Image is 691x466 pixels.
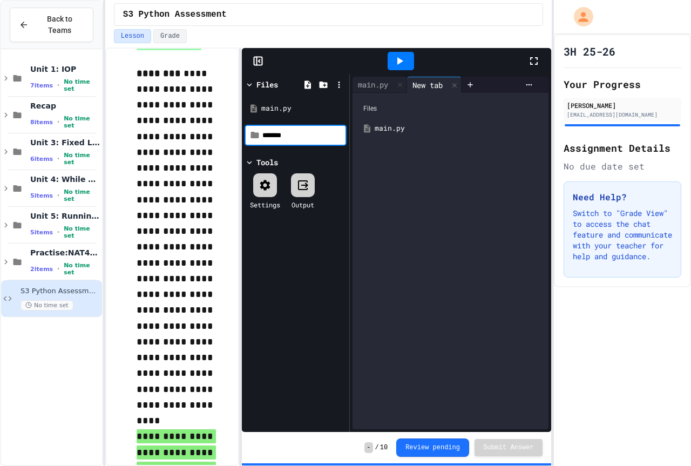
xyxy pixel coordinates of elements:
[567,111,678,119] div: [EMAIL_ADDRESS][DOMAIN_NAME]
[30,229,53,236] span: 5 items
[564,140,681,156] h2: Assignment Details
[30,248,100,258] span: Practise:NAT4 Assessment
[64,115,100,129] span: No time set
[292,200,314,210] div: Output
[261,103,345,114] div: main.py
[407,77,462,93] div: New tab
[64,188,100,202] span: No time set
[57,118,59,126] span: •
[475,439,543,456] button: Submit Answer
[358,98,543,119] div: Files
[114,29,151,43] button: Lesson
[153,29,187,43] button: Grade
[64,225,100,239] span: No time set
[30,266,53,273] span: 2 items
[483,443,534,452] span: Submit Answer
[396,438,469,457] button: Review pending
[30,211,100,221] span: Unit 5: Running Total
[30,82,53,89] span: 7 items
[57,191,59,200] span: •
[564,160,681,173] div: No due date set
[563,4,596,29] div: My Account
[64,152,100,166] span: No time set
[57,228,59,237] span: •
[364,442,372,453] span: -
[30,174,100,184] span: Unit 4: While Loops
[10,8,93,42] button: Back to Teams
[567,100,678,110] div: [PERSON_NAME]
[573,191,672,204] h3: Need Help?
[375,123,541,134] div: main.py
[30,156,53,163] span: 6 items
[35,13,84,36] span: Back to Teams
[64,78,100,92] span: No time set
[564,77,681,92] h2: Your Progress
[30,119,53,126] span: 8 items
[353,79,394,90] div: main.py
[564,44,615,59] h1: 3H 25-26
[380,443,388,452] span: 10
[123,8,227,21] span: S3 Python Assessment
[256,79,278,90] div: Files
[573,208,672,262] p: Switch to "Grade View" to access the chat feature and communicate with your teacher for help and ...
[57,81,59,90] span: •
[57,265,59,273] span: •
[21,287,100,296] span: S3 Python Assessment
[30,138,100,147] span: Unit 3: Fixed Loops
[256,157,278,168] div: Tools
[407,79,448,91] div: New tab
[30,192,53,199] span: 5 items
[250,200,280,210] div: Settings
[64,262,100,276] span: No time set
[21,300,73,310] span: No time set
[353,77,407,93] div: main.py
[375,443,379,452] span: /
[57,154,59,163] span: •
[30,64,100,74] span: Unit 1: IOP
[30,101,100,111] span: Recap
